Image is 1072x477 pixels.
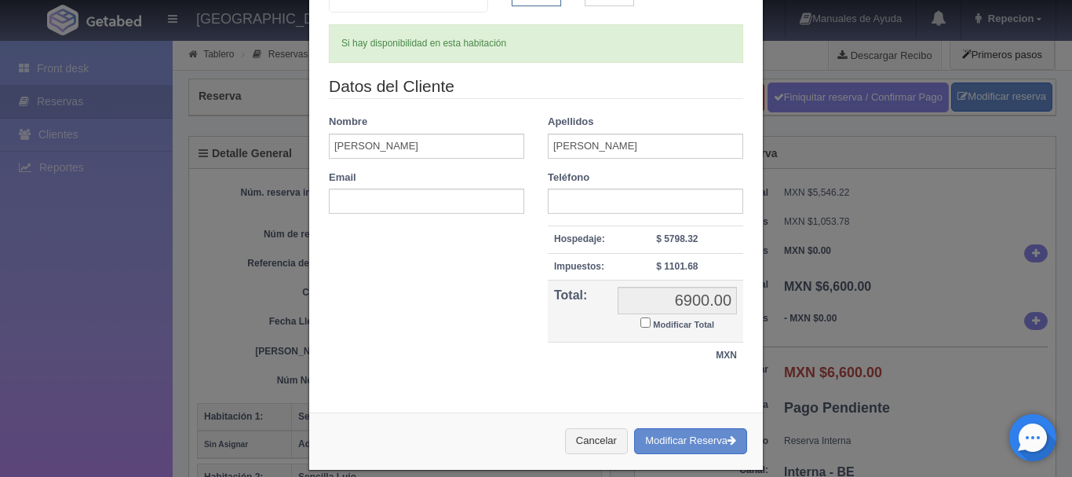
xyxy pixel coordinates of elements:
th: Total: [548,280,611,343]
div: Si hay disponibilidad en esta habitación [329,24,743,63]
label: Apellidos [548,115,594,130]
label: Teléfono [548,171,589,185]
th: Hospedaje: [548,226,611,253]
label: Email [329,171,356,185]
button: Cancelar [565,428,628,454]
input: Modificar Total [640,317,651,328]
strong: $ 1101.68 [656,261,698,272]
label: Nombre [329,115,367,130]
small: Modificar Total [653,320,714,329]
strong: $ 5798.32 [656,233,698,244]
button: Modificar Reserva [634,428,747,454]
th: Impuestos: [548,253,611,280]
legend: Datos del Cliente [329,75,743,99]
strong: MXN [716,350,737,361]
